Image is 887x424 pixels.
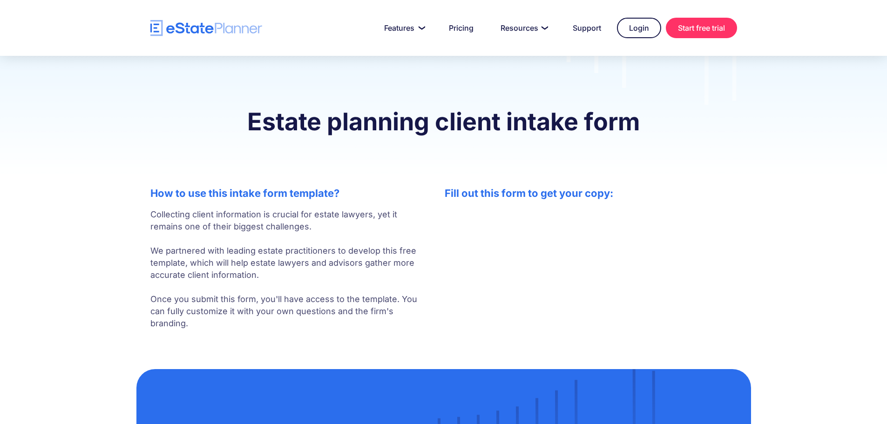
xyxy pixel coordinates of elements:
[666,18,737,38] a: Start free trial
[445,209,737,278] iframe: Form 0
[373,19,433,37] a: Features
[150,20,262,36] a: home
[617,18,661,38] a: Login
[438,19,485,37] a: Pricing
[445,187,737,199] h2: Fill out this form to get your copy:
[489,19,557,37] a: Resources
[247,107,640,136] strong: Estate planning client intake form
[150,209,426,330] p: Collecting client information is crucial for estate lawyers, yet it remains one of their biggest ...
[562,19,612,37] a: Support
[150,187,426,199] h2: How to use this intake form template?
